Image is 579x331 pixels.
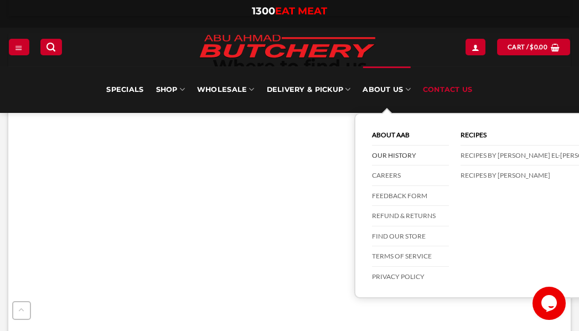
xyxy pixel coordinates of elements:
[466,39,485,55] a: Login
[508,42,547,52] span: Cart /
[363,66,410,113] a: About Us
[267,66,351,113] a: Delivery & Pickup
[530,42,534,52] span: $
[12,301,31,320] button: Go to top
[9,39,29,55] a: Menu
[372,246,449,267] a: Terms of Service
[275,5,327,17] span: EAT MEAT
[40,39,61,55] a: Search
[497,39,570,55] a: View cart
[372,186,449,206] a: Feedback Form
[372,206,449,226] a: Refund & Returns
[156,66,185,113] a: SHOP
[372,226,449,247] a: Find our store
[197,66,255,113] a: Wholesale
[530,43,547,50] bdi: 0.00
[190,28,384,66] img: Abu Ahmad Butchery
[533,287,568,320] iframe: chat widget
[372,125,449,146] a: About AAB
[372,165,449,186] a: Careers
[423,66,473,113] a: Contact Us
[372,267,449,287] a: Privacy Policy
[252,5,327,17] a: 1300EAT MEAT
[106,66,143,113] a: Specials
[372,146,449,166] a: Our History
[252,5,275,17] span: 1300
